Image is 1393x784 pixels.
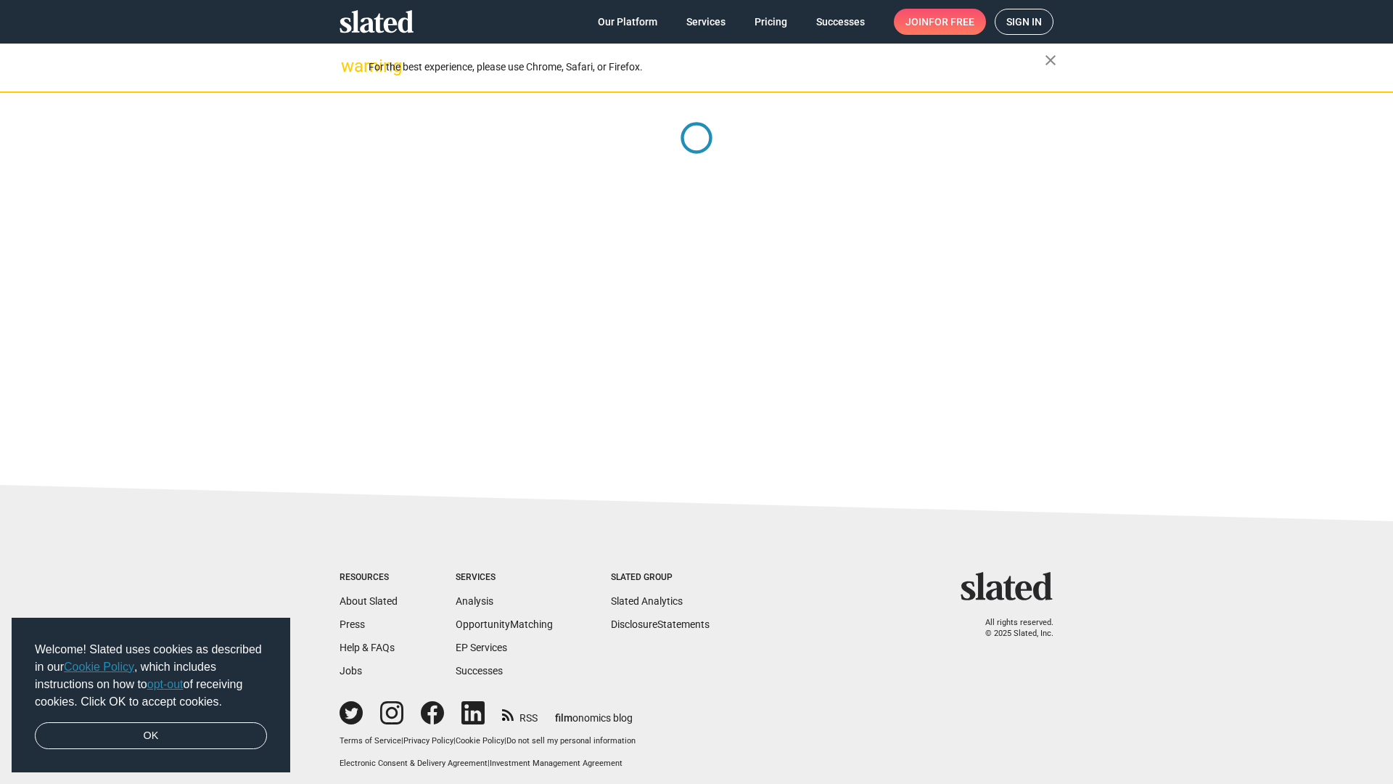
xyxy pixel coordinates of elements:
[929,9,974,35] span: for free
[555,700,633,725] a: filmonomics blog
[970,618,1053,639] p: All rights reserved. © 2025 Slated, Inc.
[453,736,456,746] span: |
[1042,52,1059,69] mat-icon: close
[456,618,553,630] a: OpportunityMatching
[401,736,403,746] span: |
[340,618,365,630] a: Press
[35,641,267,711] span: Welcome! Slated uses cookies as described in our , which includes instructions on how to of recei...
[675,9,737,35] a: Services
[1006,9,1042,34] span: Sign in
[403,736,453,746] a: Privacy Policy
[456,665,503,677] a: Successes
[506,736,636,747] button: Do not sell my personal information
[504,736,506,746] span: |
[456,595,493,607] a: Analysis
[35,722,267,750] a: dismiss cookie message
[905,9,974,35] span: Join
[894,9,986,35] a: Joinfor free
[586,9,669,35] a: Our Platform
[816,9,865,35] span: Successes
[64,661,134,673] a: Cookie Policy
[490,759,622,768] a: Investment Management Agreement
[341,57,358,75] mat-icon: warning
[456,642,507,653] a: EP Services
[456,572,553,584] div: Services
[147,678,184,690] a: opt-out
[743,9,799,35] a: Pricing
[340,759,488,768] a: Electronic Consent & Delivery Agreement
[340,642,395,653] a: Help & FAQs
[340,736,401,746] a: Terms of Service
[340,572,398,584] div: Resources
[502,703,538,725] a: RSS
[611,572,710,584] div: Slated Group
[805,9,876,35] a: Successes
[488,759,490,768] span: |
[369,57,1045,77] div: For the best experience, please use Chrome, Safari, or Firefox.
[611,618,710,630] a: DisclosureStatements
[686,9,726,35] span: Services
[12,618,290,773] div: cookieconsent
[598,9,657,35] span: Our Platform
[755,9,787,35] span: Pricing
[611,595,683,607] a: Slated Analytics
[340,595,398,607] a: About Slated
[456,736,504,746] a: Cookie Policy
[995,9,1053,35] a: Sign in
[555,712,572,724] span: film
[340,665,362,677] a: Jobs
